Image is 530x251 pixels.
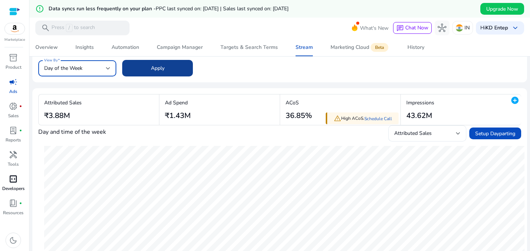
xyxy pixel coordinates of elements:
[480,3,524,15] button: Upgrade Now
[456,24,463,32] img: in.svg
[405,24,428,31] span: Chat Now
[331,44,390,50] div: Marketing Cloud
[396,25,404,32] span: chat
[326,112,399,125] div: High ACoS.
[165,99,191,107] p: Ad Spend
[9,236,18,245] span: dark_mode
[485,24,508,31] b: KD Entep
[438,24,446,32] span: hub
[480,25,508,31] p: Hi
[360,22,389,35] span: What's New
[475,130,515,137] span: Setup Dayparting
[122,60,193,76] button: Apply
[112,45,139,50] div: Automation
[8,161,19,168] p: Tools
[9,126,18,135] span: lab_profile
[151,64,165,72] span: Apply
[4,37,25,43] p: Marketplace
[44,99,82,107] p: Attributed Sales
[52,24,95,32] p: Press to search
[9,53,18,62] span: inventory_2
[8,112,19,119] p: Sales
[394,130,432,137] span: Attributed Sales
[5,23,25,34] img: amazon.svg
[371,43,388,52] span: Beta
[6,64,21,71] p: Product
[511,24,520,32] span: keyboard_arrow_down
[407,45,424,50] div: History
[35,4,44,13] mat-icon: error_outline
[435,21,449,35] button: hub
[469,128,521,139] button: Setup Dayparting
[6,137,21,143] p: Reports
[9,175,18,183] span: code_blocks
[44,65,82,72] span: Day of the Week
[334,115,341,122] span: warning
[464,21,470,34] p: IN
[486,5,518,13] span: Upgrade Now
[9,78,18,86] span: campaign
[3,209,24,216] p: Resources
[9,88,17,95] p: Ads
[35,45,58,50] div: Overview
[220,45,278,50] div: Targets & Search Terms
[393,22,432,34] button: chatChat Now
[44,111,82,120] h3: ₹3.88M
[9,150,18,159] span: handyman
[9,102,18,111] span: donut_small
[406,111,434,120] h3: 43.62M
[510,96,519,105] mat-icon: add_circle
[9,199,18,208] span: book_4
[286,111,312,120] h3: 36.85%
[38,129,106,136] h4: Day and time of the week
[165,111,191,120] h3: ₹1.43M
[156,5,289,12] span: PPC last synced on: [DATE] | Sales last synced on: [DATE]
[406,99,434,107] p: Impressions
[44,58,58,63] mat-label: View By
[75,45,94,50] div: Insights
[19,202,22,205] span: fiber_manual_record
[364,116,392,122] a: Schedule Call
[2,185,25,192] p: Developers
[66,24,73,32] span: /
[41,24,50,32] span: search
[286,99,312,107] p: ACoS
[157,45,203,50] div: Campaign Manager
[49,6,289,12] h5: Data syncs run less frequently on your plan -
[19,105,22,108] span: fiber_manual_record
[19,129,22,132] span: fiber_manual_record
[296,45,313,50] div: Stream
